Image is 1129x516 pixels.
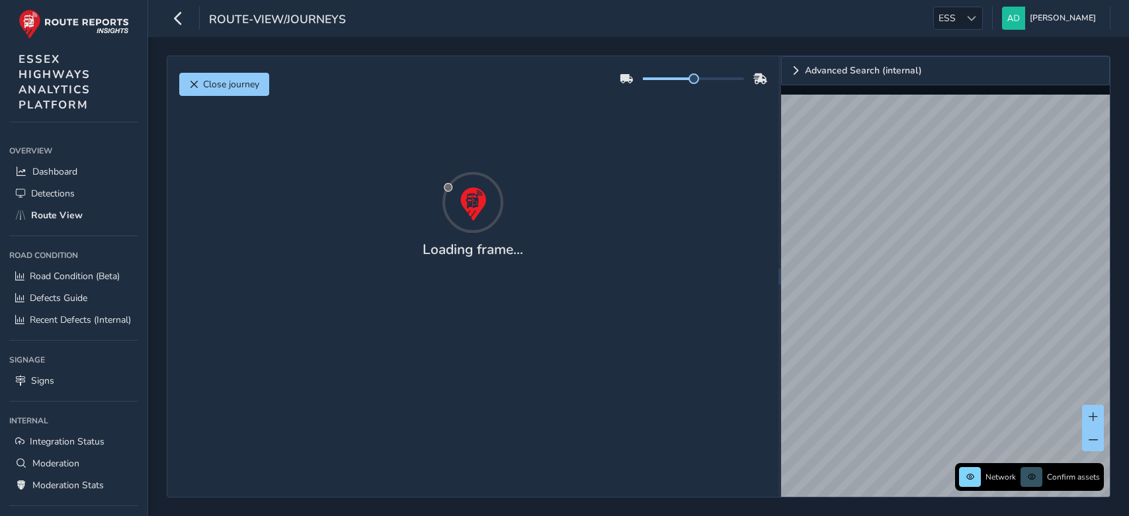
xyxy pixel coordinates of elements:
span: Confirm assets [1047,472,1100,482]
span: Signs [31,374,54,387]
div: Signage [9,350,138,370]
a: Route View [9,204,138,226]
span: Dashboard [32,165,77,178]
a: Defects Guide [9,287,138,309]
div: Internal [9,411,138,431]
button: [PERSON_NAME] [1002,7,1101,30]
span: Route View [31,209,83,222]
a: Signs [9,370,138,392]
span: Road Condition (Beta) [30,270,120,282]
span: Network [985,472,1016,482]
a: Integration Status [9,431,138,452]
a: Expand [781,56,1110,85]
span: Moderation [32,457,79,470]
span: Detections [31,187,75,200]
span: Integration Status [30,435,105,448]
a: Recent Defects (Internal) [9,309,138,331]
span: ESS [934,7,960,29]
a: Moderation Stats [9,474,138,496]
a: Moderation [9,452,138,474]
div: Road Condition [9,245,138,265]
span: Advanced Search (internal) [805,66,922,75]
span: Defects Guide [30,292,87,304]
h4: Loading frame... [423,241,523,258]
span: ESSEX HIGHWAYS ANALYTICS PLATFORM [19,52,91,112]
img: diamond-layout [1002,7,1025,30]
a: Road Condition (Beta) [9,265,138,287]
span: Moderation Stats [32,479,104,492]
span: route-view/journeys [209,11,346,30]
span: Close journey [203,78,259,91]
span: [PERSON_NAME] [1030,7,1096,30]
span: Recent Defects (Internal) [30,314,131,326]
img: rr logo [19,9,129,39]
button: Close journey [179,73,269,96]
a: Detections [9,183,138,204]
a: Dashboard [9,161,138,183]
div: Overview [9,141,138,161]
